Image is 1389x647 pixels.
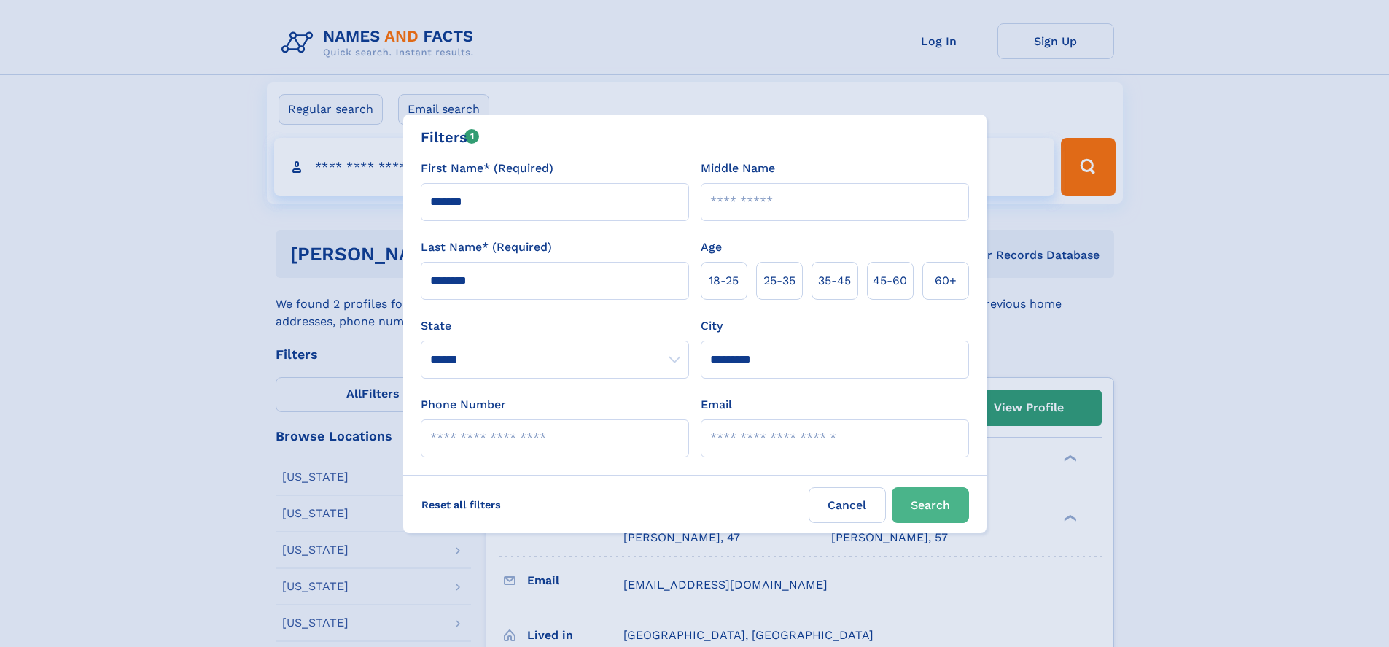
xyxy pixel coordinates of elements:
[701,317,723,335] label: City
[763,272,795,290] span: 25‑35
[421,239,552,256] label: Last Name* (Required)
[701,396,732,414] label: Email
[892,487,969,523] button: Search
[421,317,689,335] label: State
[935,272,957,290] span: 60+
[701,239,722,256] label: Age
[809,487,886,523] label: Cancel
[818,272,851,290] span: 35‑45
[421,160,553,177] label: First Name* (Required)
[709,272,739,290] span: 18‑25
[421,126,480,148] div: Filters
[412,487,510,522] label: Reset all filters
[701,160,775,177] label: Middle Name
[421,396,506,414] label: Phone Number
[873,272,907,290] span: 45‑60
